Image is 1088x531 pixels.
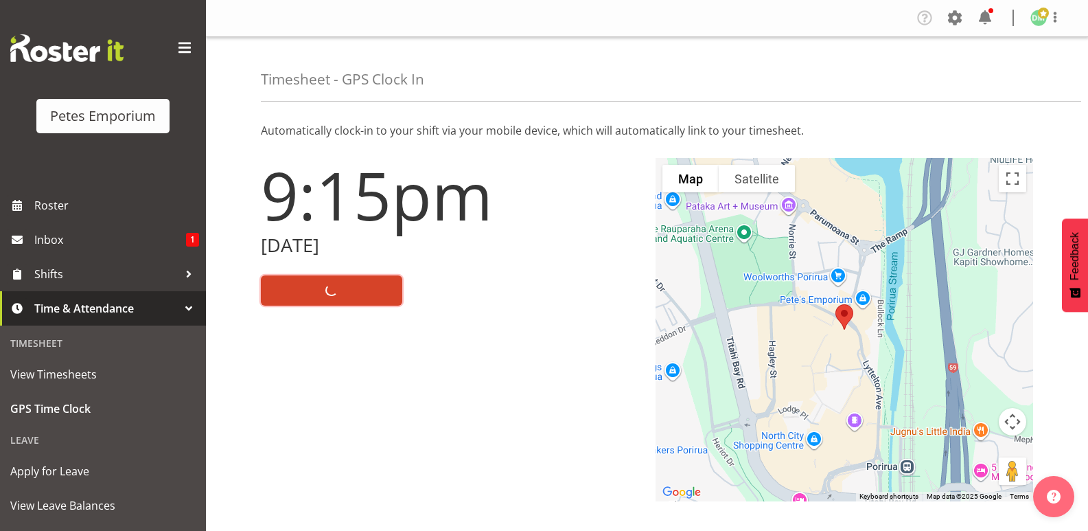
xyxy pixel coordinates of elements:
span: Feedback [1069,232,1081,280]
div: Timesheet [3,329,202,357]
button: Map camera controls [999,408,1026,436]
a: Terms (opens in new tab) [1010,493,1029,500]
p: Automatically clock-in to your shift via your mobile device, which will automatically link to you... [261,122,1033,139]
span: Shifts [34,264,178,284]
a: Open this area in Google Maps (opens a new window) [659,484,704,501]
span: View Leave Balances [10,495,196,516]
a: View Leave Balances [3,488,202,523]
span: View Timesheets [10,364,196,385]
span: Roster [34,195,199,216]
img: david-mcauley697.jpg [1030,10,1047,26]
button: Show satellite imagery [719,165,795,192]
a: View Timesheets [3,357,202,392]
h2: [DATE] [261,235,639,256]
div: Leave [3,426,202,454]
img: help-xxl-2.png [1047,490,1061,504]
button: Drag Pegman onto the map to open Street View [999,457,1026,485]
span: Inbox [34,229,186,250]
a: Apply for Leave [3,454,202,488]
a: GPS Time Clock [3,392,202,426]
h1: 9:15pm [261,158,639,232]
button: Show street map [662,165,719,192]
button: Keyboard shortcuts [859,492,918,501]
button: Toggle fullscreen view [999,165,1026,192]
button: Feedback - Show survey [1062,218,1088,312]
img: Google [659,484,704,501]
div: Petes Emporium [50,106,156,126]
span: 1 [186,233,199,247]
h4: Timesheet - GPS Clock In [261,71,424,87]
img: Rosterit website logo [10,34,124,62]
span: GPS Time Clock [10,398,196,419]
span: Time & Attendance [34,298,178,319]
span: Apply for Leave [10,461,196,482]
span: Map data ©2025 Google [927,493,1002,500]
